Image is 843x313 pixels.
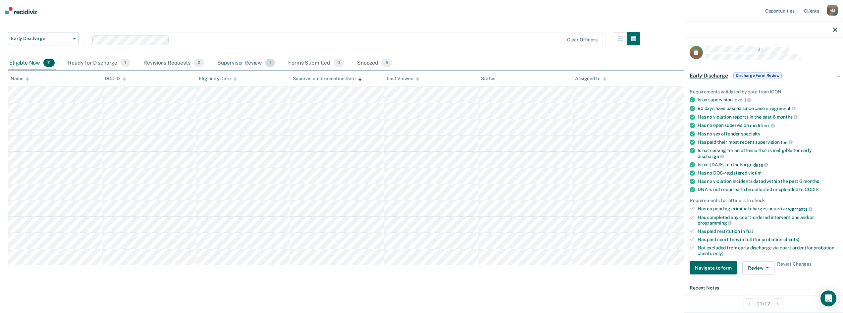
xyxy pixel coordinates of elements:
[777,261,812,275] span: Revert Changes
[698,229,837,234] div: Has paid restitution in
[753,162,768,167] span: date
[684,65,843,86] div: Early DischargeDischarge Form Review
[698,245,837,256] div: Not excluded from early discharge via court order (for probation clients
[334,59,344,67] span: 0
[750,123,775,128] span: modifiers
[575,76,606,81] div: Assigned to
[698,162,837,168] div: Is not [DATE] of discharge
[713,250,723,256] span: only)
[194,59,204,67] span: 0
[698,123,837,129] div: Has no open supervision
[698,214,837,226] div: Has completed any court-ordered interventions and/or
[690,261,740,275] a: Navigate to form link
[690,198,837,203] div: Requirements for officers to check
[67,56,132,71] div: Ready for Discharge
[698,170,837,176] div: Has no DOC-registered
[690,72,728,79] span: Early Discharge
[698,187,837,192] div: DNA is not required to be collected or uploaded to
[698,114,837,120] div: Has no violation reports in the past 6
[744,298,754,309] button: Previous Opportunity
[733,72,782,79] span: Discharge Form Review
[293,76,362,81] div: Supervision Termination Date
[805,187,818,192] span: CODIS
[387,76,419,81] div: Last Viewed
[121,59,130,67] span: 1
[690,285,837,291] dt: Recent Notes
[781,139,793,145] span: fee
[105,76,126,81] div: DOC ID
[481,76,495,81] div: Status
[803,179,819,184] span: months
[11,36,71,41] span: Early Discharge
[5,7,37,14] img: Recidiviz
[11,76,29,81] div: Name
[777,114,798,120] span: months
[698,105,837,111] div: 90 days have passed since case
[827,5,838,16] div: A M
[741,131,761,136] span: specialty
[766,106,796,111] span: assignment
[382,59,392,67] span: 5
[690,261,737,275] button: Navigate to form
[690,89,837,94] div: Requirements validated by data from ICON
[199,76,237,81] div: Eligibility Date
[820,290,836,306] div: Open Intercom Messenger
[698,179,837,184] div: Has no violation incidents dated within the past 6
[698,236,837,242] div: Has paid court fees in full (for probation
[142,56,205,71] div: Revisions Requests
[746,229,753,234] span: full
[698,153,724,159] span: discharge
[698,97,837,103] div: Is on supervision level
[698,220,732,226] span: programming
[698,148,837,159] div: Is not serving for an offense that is ineligible for early
[287,56,345,71] div: Forms Submitted
[43,59,55,67] span: 11
[783,236,799,242] span: clients)
[265,59,275,67] span: 1
[698,131,837,136] div: Has no sex offender
[567,37,598,43] div: Clear officers
[8,56,56,71] div: Eligible Now
[356,56,394,71] div: Snoozed
[742,261,774,275] button: Review
[773,298,783,309] button: Next Opportunity
[745,97,752,103] span: 1
[698,139,837,145] div: Has paid their most recent supervision
[748,170,762,176] span: victim
[788,206,813,211] span: warrants
[684,295,843,312] div: 11 / 12
[216,56,277,71] div: Supervisor Review
[698,206,837,212] div: Has no pending criminal charges or active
